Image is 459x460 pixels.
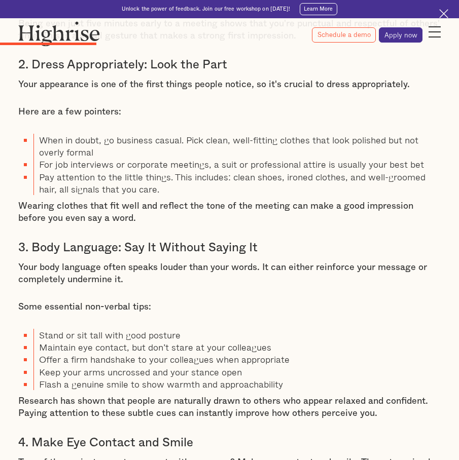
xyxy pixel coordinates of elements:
li: Stand or sit tall with good posture [33,329,441,341]
li: Maintain eye contact, but don’t stare at your colleagues [33,341,441,353]
li: Flash a genuine smile to show warmth and approachability [33,378,441,390]
p: Wearing clothes that fit well and reflect the tone of the meeting can make a good impression befo... [18,200,441,225]
li: Keep your arms uncrossed and your stance open [33,366,441,378]
h3: 3. Body Language: Say It Without Saying It [18,240,441,255]
p: Here are a few pointers: [18,106,441,118]
a: Apply now [379,27,422,43]
h3: 2. Dress Appropriately: Look the Part [18,57,441,72]
p: Research has shown that people are naturally drawn to others who appear relaxed and confident. Pa... [18,395,441,420]
li: Offer a firm handshake to your colleagues when appropriate [33,353,441,365]
img: Highrise logo [18,21,100,46]
img: Cross icon [439,9,448,18]
li: For job interviews or corporate meetings, a suit or professional attire is usually your best bet [33,158,441,170]
a: Schedule a demo [312,27,376,43]
p: Some essential non-verbal tips: [18,301,441,313]
p: Your body language often speaks louder than your words. It can either reinforce your message or c... [18,261,441,286]
li: Pay attention to the little things. This includes: clean shoes, ironed clothes, and well-groomed ... [33,171,441,196]
li: When in doubt, go business casual. Pick clean, well-fitting clothes that look polished but not ov... [33,134,441,159]
p: Your appearance is one of the first things people notice, so it's crucial to dress appropriately. [18,79,441,91]
a: Learn More [300,3,338,15]
div: Unlock the power of feedback. Join our free workshop on [DATE]! [122,6,291,13]
h3: 4. Make Eye Contact and Smile [18,435,441,450]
